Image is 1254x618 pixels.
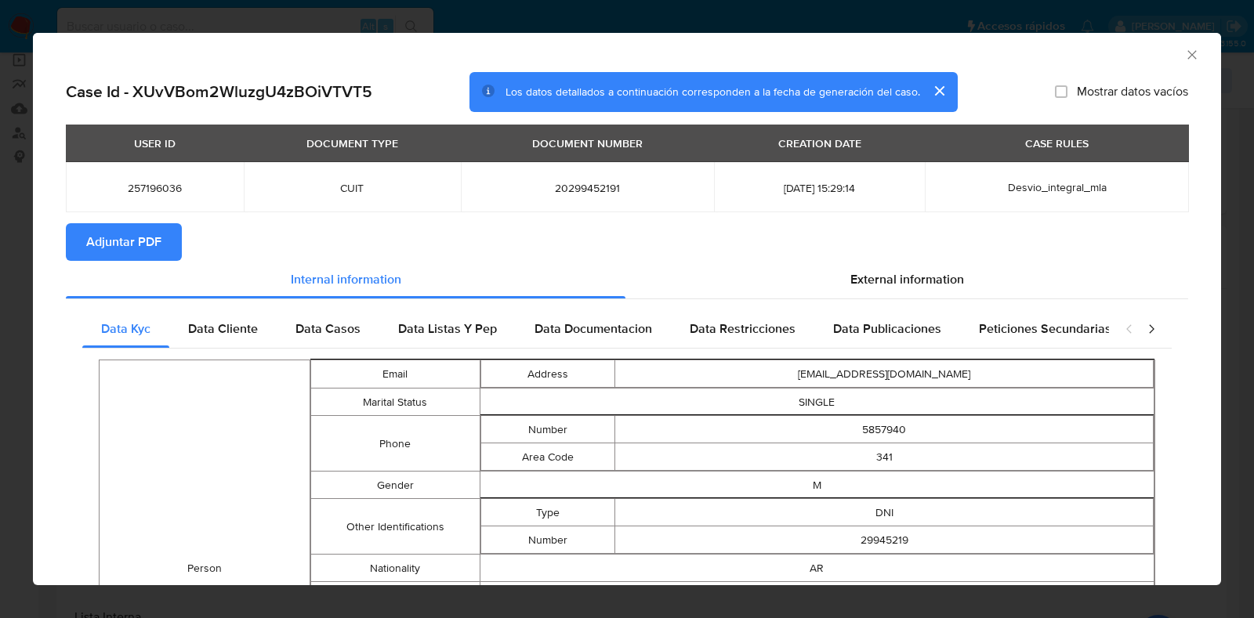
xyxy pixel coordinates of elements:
td: Type [480,499,615,526]
div: Detailed internal info [82,310,1109,348]
span: 257196036 [85,181,225,195]
td: 29945219 [615,526,1154,554]
td: M [480,472,1154,499]
span: Adjuntar PDF [86,225,161,259]
span: Los datos detallados a continuación corresponden a la fecha de generación del caso. [506,84,920,99]
td: SINGLE [480,389,1154,416]
span: Data Kyc [101,320,150,338]
span: Data Publicaciones [833,320,941,338]
div: DOCUMENT TYPE [297,130,408,157]
button: Cerrar ventana [1184,47,1198,61]
td: [EMAIL_ADDRESS][DOMAIN_NAME] [615,360,1154,388]
td: Number [480,416,615,443]
span: Data Casos [295,320,361,338]
td: Email [311,360,480,389]
div: closure-recommendation-modal [33,33,1221,585]
td: [DATE] [480,582,1154,609]
button: cerrar [920,72,958,110]
div: USER ID [125,130,185,157]
h2: Case Id - XUvVBom2WluzgU4zBOiVTVT5 [66,81,372,102]
div: CREATION DATE [769,130,871,157]
span: Peticiones Secundarias [979,320,1111,338]
td: 341 [615,443,1154,471]
td: Marital Status [311,389,480,416]
span: Data Restricciones [690,320,796,338]
div: Detailed info [66,261,1188,298]
span: Data Cliente [188,320,258,338]
div: DOCUMENT NUMBER [523,130,652,157]
td: DNI [615,499,1154,526]
td: Area Code [480,443,615,471]
div: CASE RULES [1016,130,1098,157]
span: Mostrar datos vacíos [1077,84,1188,99]
td: Phone [311,416,480,472]
td: Birthdate [311,582,480,609]
button: Adjuntar PDF [66,223,182,261]
td: Address [480,360,615,388]
span: Data Listas Y Pep [398,320,497,338]
span: External information [850,270,964,288]
td: Gender [311,472,480,499]
td: AR [480,555,1154,582]
span: [DATE] 15:29:14 [733,181,906,195]
span: Data Documentacion [535,320,652,338]
td: Nationality [311,555,480,582]
td: Number [480,526,615,554]
span: 20299452191 [480,181,695,195]
span: Internal information [291,270,401,288]
input: Mostrar datos vacíos [1055,85,1067,98]
span: CUIT [263,181,442,195]
td: Other Identifications [311,499,480,555]
td: 5857940 [615,416,1154,443]
span: Desvio_integral_mla [1008,179,1107,195]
